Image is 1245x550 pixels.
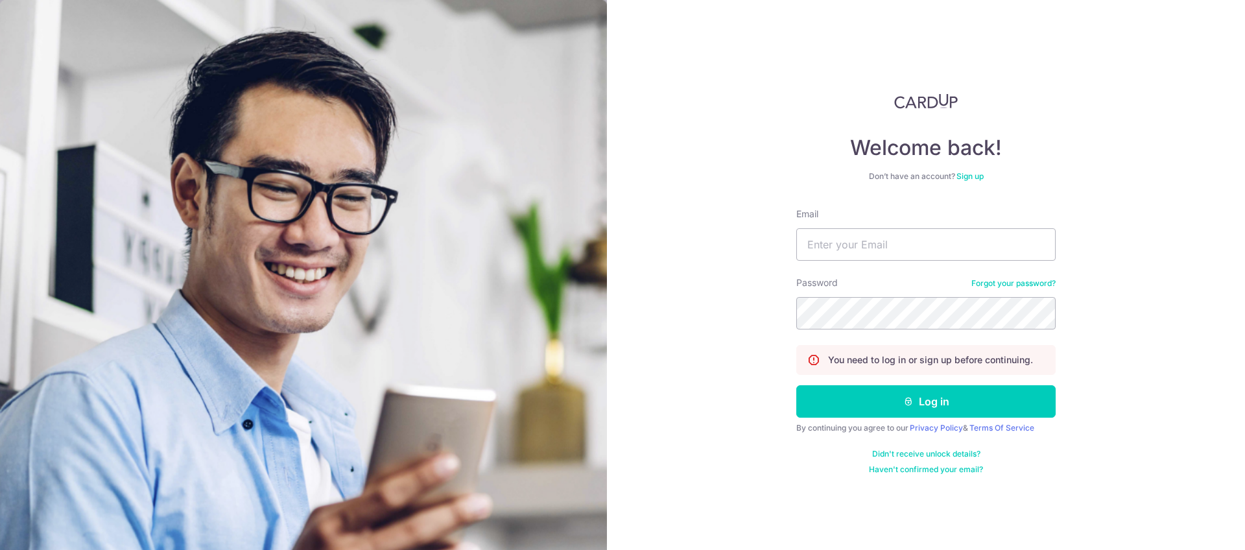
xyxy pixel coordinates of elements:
[796,423,1056,433] div: By continuing you agree to our &
[796,276,838,289] label: Password
[796,208,818,221] label: Email
[969,423,1034,433] a: Terms Of Service
[796,171,1056,182] div: Don’t have an account?
[971,278,1056,289] a: Forgot your password?
[956,171,984,181] a: Sign up
[910,423,963,433] a: Privacy Policy
[872,449,980,459] a: Didn't receive unlock details?
[828,353,1033,366] p: You need to log in or sign up before continuing.
[796,135,1056,161] h4: Welcome back!
[796,385,1056,418] button: Log in
[894,93,958,109] img: CardUp Logo
[796,228,1056,261] input: Enter your Email
[869,464,983,475] a: Haven't confirmed your email?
